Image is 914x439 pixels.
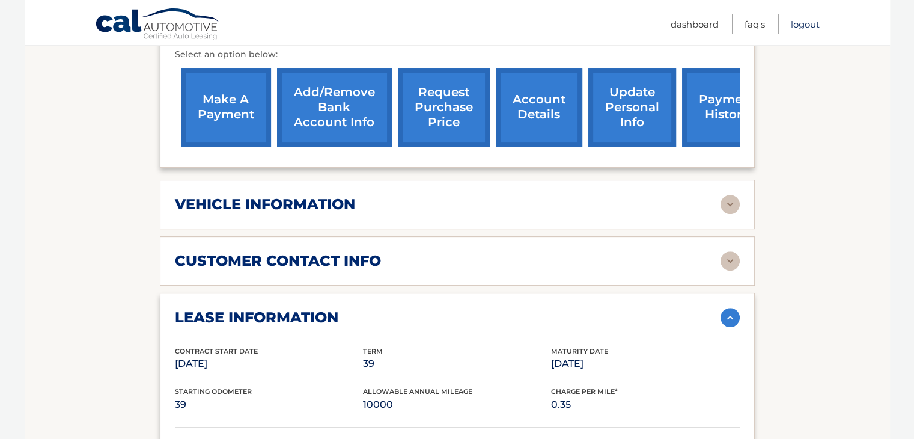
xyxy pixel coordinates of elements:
[551,355,739,372] p: [DATE]
[791,14,820,34] a: Logout
[175,252,381,270] h2: customer contact info
[721,251,740,271] img: accordion-rest.svg
[496,68,582,147] a: account details
[671,14,719,34] a: Dashboard
[175,396,363,413] p: 39
[721,308,740,327] img: accordion-active.svg
[175,48,740,62] p: Select an option below:
[745,14,765,34] a: FAQ's
[551,387,618,396] span: Charge Per Mile*
[588,68,676,147] a: update personal info
[277,68,392,147] a: Add/Remove bank account info
[398,68,490,147] a: request purchase price
[175,347,258,355] span: Contract Start Date
[721,195,740,214] img: accordion-rest.svg
[363,396,551,413] p: 10000
[175,355,363,372] p: [DATE]
[363,387,472,396] span: Allowable Annual Mileage
[181,68,271,147] a: make a payment
[175,195,355,213] h2: vehicle information
[175,387,252,396] span: Starting Odometer
[682,68,772,147] a: payment history
[551,347,608,355] span: Maturity Date
[363,355,551,372] p: 39
[551,396,739,413] p: 0.35
[363,347,383,355] span: Term
[175,309,338,327] h2: lease information
[95,8,221,43] a: Cal Automotive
